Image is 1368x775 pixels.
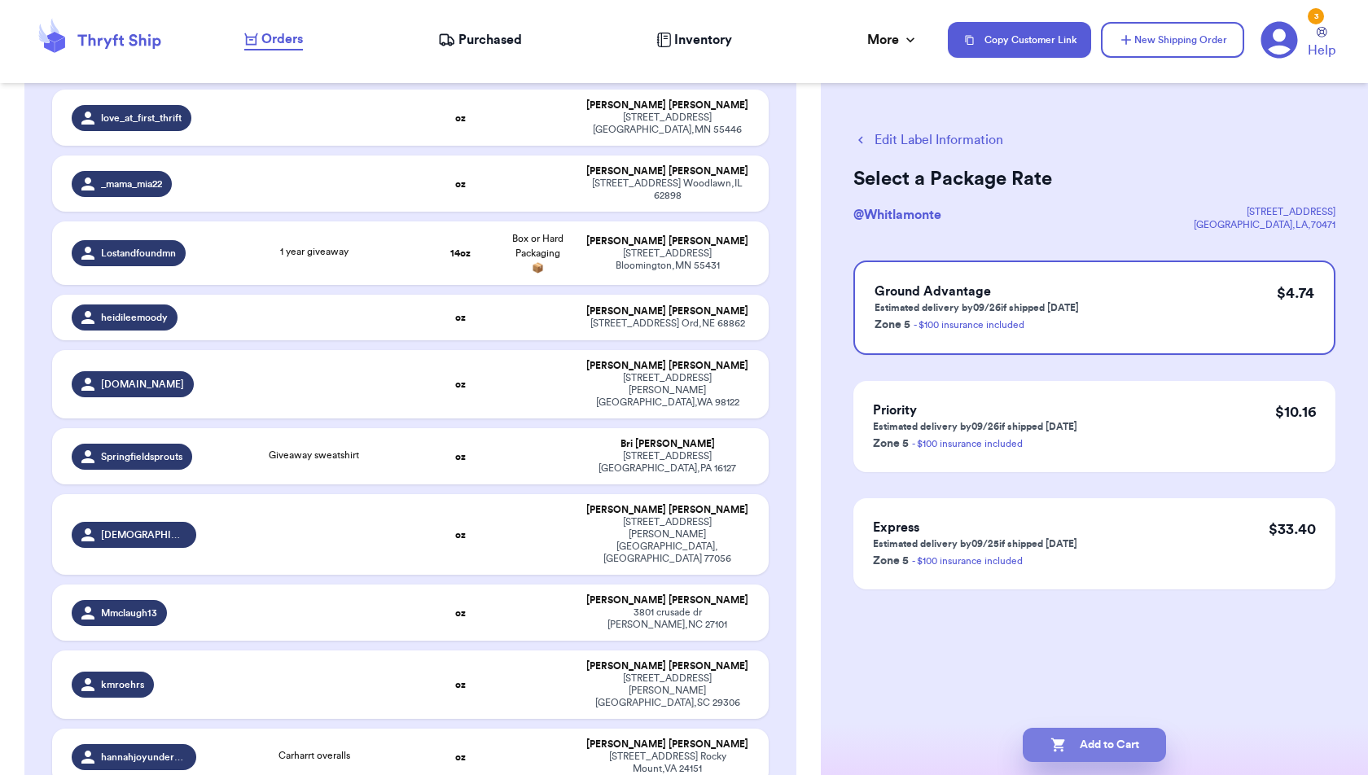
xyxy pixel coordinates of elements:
[261,29,303,49] span: Orders
[873,438,909,449] span: Zone 5
[450,248,471,258] strong: 14 oz
[585,165,748,177] div: [PERSON_NAME] [PERSON_NAME]
[1269,518,1316,541] p: $ 33.40
[585,235,748,247] div: [PERSON_NAME] [PERSON_NAME]
[455,530,466,540] strong: oz
[101,378,184,391] span: [DOMAIN_NAME]
[1275,401,1316,423] p: $ 10.16
[853,166,1335,192] h2: Select a Package Rate
[873,404,917,417] span: Priority
[585,317,748,330] div: [STREET_ADDRESS] Ord , NE 68862
[585,516,748,565] div: [STREET_ADDRESS][PERSON_NAME] [GEOGRAPHIC_DATA] , [GEOGRAPHIC_DATA] 77056
[853,130,1003,150] button: Edit Label Information
[101,247,176,260] span: Lostandfoundmn
[656,30,732,50] a: Inventory
[875,301,1079,314] p: Estimated delivery by 09/26 if shipped [DATE]
[873,555,909,567] span: Zone 5
[455,379,466,389] strong: oz
[1308,41,1335,60] span: Help
[873,420,1077,433] p: Estimated delivery by 09/26 if shipped [DATE]
[458,30,522,50] span: Purchased
[873,521,919,534] span: Express
[674,30,732,50] span: Inventory
[1308,27,1335,60] a: Help
[914,320,1024,330] a: - $100 insurance included
[873,537,1077,550] p: Estimated delivery by 09/25 if shipped [DATE]
[875,285,991,298] span: Ground Advantage
[585,372,748,409] div: [STREET_ADDRESS][PERSON_NAME] [GEOGRAPHIC_DATA] , WA 98122
[1308,8,1324,24] div: 3
[1277,282,1314,304] p: $ 4.74
[101,450,182,463] span: Springfieldsprouts
[585,594,748,606] div: [PERSON_NAME] [PERSON_NAME]
[1023,728,1166,762] button: Add to Cart
[101,311,168,324] span: heidileemoody
[278,751,350,760] span: Carharrt overalls
[1194,205,1335,218] div: [STREET_ADDRESS]
[1261,21,1298,59] a: 3
[585,360,748,372] div: [PERSON_NAME] [PERSON_NAME]
[269,450,359,460] span: Giveaway sweatshirt
[867,30,919,50] div: More
[1194,218,1335,231] div: [GEOGRAPHIC_DATA] , LA , 70471
[948,22,1091,58] button: Copy Customer Link
[455,452,466,462] strong: oz
[512,234,563,273] span: Box or Hard Packaging 📦
[101,751,186,764] span: hannahjoyunderwood
[585,112,748,136] div: [STREET_ADDRESS] [GEOGRAPHIC_DATA] , MN 55446
[101,177,162,190] span: _mama_mia22
[585,177,748,202] div: [STREET_ADDRESS] Woodlawn , IL 62898
[585,305,748,317] div: [PERSON_NAME] [PERSON_NAME]
[101,112,182,125] span: love_at_first_thrift
[585,660,748,672] div: [PERSON_NAME] [PERSON_NAME]
[455,608,466,618] strong: oz
[101,528,186,541] span: [DEMOGRAPHIC_DATA]
[585,450,748,475] div: [STREET_ADDRESS] [GEOGRAPHIC_DATA] , PA 16127
[455,179,466,189] strong: oz
[585,751,748,775] div: [STREET_ADDRESS] Rocky Mount , VA 24151
[585,438,748,450] div: Bri [PERSON_NAME]
[585,672,748,709] div: [STREET_ADDRESS][PERSON_NAME] [GEOGRAPHIC_DATA] , SC 29306
[585,247,748,272] div: [STREET_ADDRESS] Bloomington , MN 55431
[244,29,303,50] a: Orders
[585,606,748,631] div: 3801 crusade dr [PERSON_NAME] , NC 27101
[1101,22,1244,58] button: New Shipping Order
[455,113,466,123] strong: oz
[853,208,941,221] span: @ Whitlamonte
[101,678,144,691] span: kmroehrs
[438,30,522,50] a: Purchased
[101,606,157,620] span: Mmclaugh13
[585,504,748,516] div: [PERSON_NAME] [PERSON_NAME]
[875,319,910,331] span: Zone 5
[280,247,349,256] span: 1 year giveaway
[912,556,1023,566] a: - $100 insurance included
[585,99,748,112] div: [PERSON_NAME] [PERSON_NAME]
[455,680,466,690] strong: oz
[585,738,748,751] div: [PERSON_NAME] [PERSON_NAME]
[912,439,1023,449] a: - $100 insurance included
[455,752,466,762] strong: oz
[455,313,466,322] strong: oz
